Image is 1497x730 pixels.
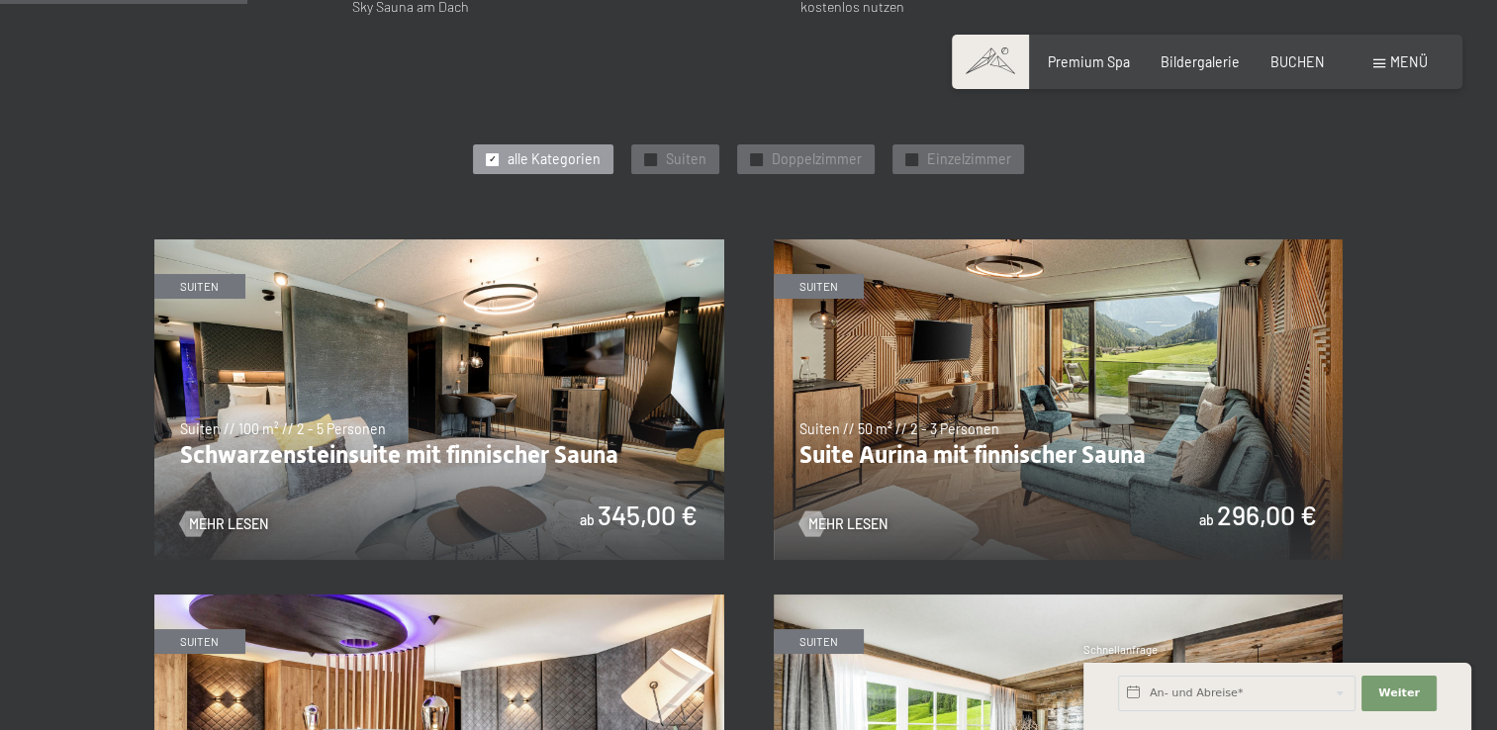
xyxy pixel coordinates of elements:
[927,149,1011,169] span: Einzelzimmer
[1048,53,1130,70] a: Premium Spa
[1161,53,1240,70] a: Bildergalerie
[1083,643,1158,656] span: Schnellanfrage
[774,239,1344,250] a: Suite Aurina mit finnischer Sauna
[1270,53,1325,70] a: BUCHEN
[489,153,497,165] span: ✓
[180,514,268,534] a: Mehr Lesen
[1361,676,1437,711] button: Weiter
[1390,53,1428,70] span: Menü
[753,153,761,165] span: ✓
[808,514,888,534] span: Mehr Lesen
[799,514,888,534] a: Mehr Lesen
[666,149,706,169] span: Suiten
[1378,685,1420,701] span: Weiter
[154,594,724,605] a: Romantic Suite mit Bio-Sauna
[154,239,724,560] img: Schwarzensteinsuite mit finnischer Sauna
[508,149,601,169] span: alle Kategorien
[154,239,724,250] a: Schwarzensteinsuite mit finnischer Sauna
[774,239,1344,560] img: Suite Aurina mit finnischer Sauna
[774,594,1344,605] a: Chaletsuite mit Bio-Sauna
[647,153,655,165] span: ✓
[189,514,268,534] span: Mehr Lesen
[908,153,916,165] span: ✓
[772,149,862,169] span: Doppelzimmer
